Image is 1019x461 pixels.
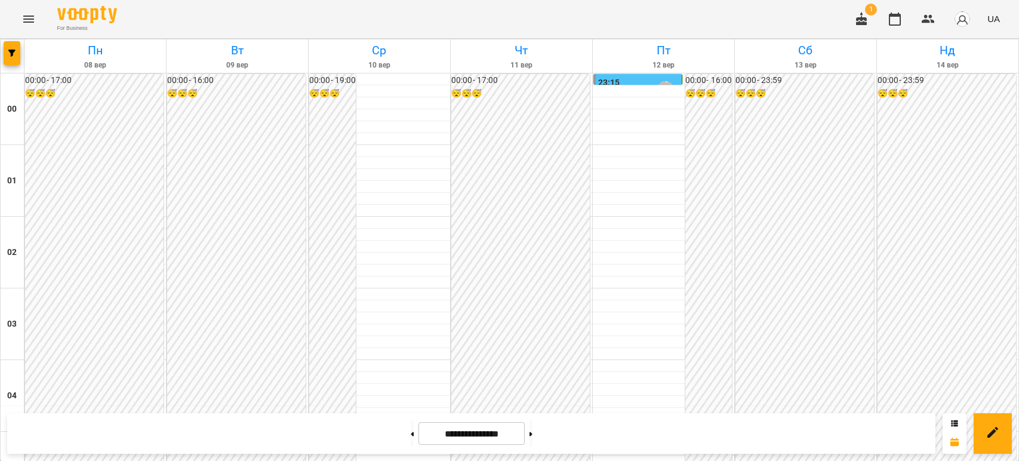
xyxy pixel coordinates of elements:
[25,74,164,87] h6: 00:00 - 17:00
[987,13,1000,25] span: UA
[167,87,306,100] h6: 😴😴😴
[737,41,875,60] h6: Сб
[57,24,117,32] span: For Business
[26,60,164,71] h6: 08 вер
[598,76,620,90] label: 23:15
[168,41,306,60] h6: Вт
[595,60,732,71] h6: 12 вер
[14,5,43,33] button: Menu
[879,41,1017,60] h6: Нд
[685,87,732,100] h6: 😴😴😴
[7,389,17,402] h6: 04
[983,8,1005,30] button: UA
[878,87,1016,100] h6: 😴😴😴
[310,41,448,60] h6: Ср
[452,60,590,71] h6: 11 вер
[878,74,1016,87] h6: 00:00 - 23:59
[954,11,971,27] img: avatar_s.png
[310,60,448,71] h6: 10 вер
[7,103,17,116] h6: 00
[735,74,874,87] h6: 00:00 - 23:59
[451,74,590,87] h6: 00:00 - 17:00
[735,87,874,100] h6: 😴😴😴
[685,74,732,87] h6: 00:00 - 16:00
[657,81,675,99] div: Лісняк Оксана
[451,87,590,100] h6: 😴😴😴
[7,246,17,259] h6: 02
[7,318,17,331] h6: 03
[25,87,164,100] h6: 😴😴😴
[167,74,306,87] h6: 00:00 - 16:00
[168,60,306,71] h6: 09 вер
[7,174,17,188] h6: 01
[309,74,356,87] h6: 00:00 - 19:00
[26,41,164,60] h6: Пн
[309,87,356,100] h6: 😴😴😴
[879,60,1017,71] h6: 14 вер
[452,41,590,60] h6: Чт
[865,4,877,16] span: 1
[595,41,732,60] h6: Пт
[737,60,875,71] h6: 13 вер
[57,6,117,23] img: Voopty Logo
